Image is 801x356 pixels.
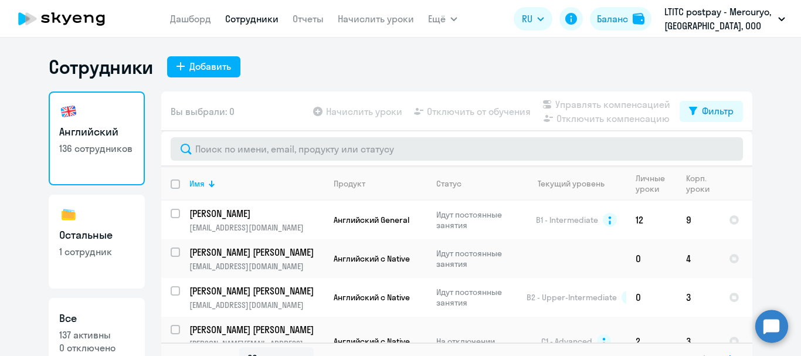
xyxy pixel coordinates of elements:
[189,323,324,336] a: [PERSON_NAME] [PERSON_NAME]
[59,341,134,354] p: 0 отключено
[626,201,677,239] td: 12
[633,13,644,25] img: balance
[189,207,324,220] a: [PERSON_NAME]
[167,56,240,77] button: Добавить
[436,248,517,269] p: Идут постоянные занятия
[436,178,461,189] div: Статус
[334,292,410,303] span: Английский с Native
[334,215,409,225] span: Английский General
[428,12,446,26] span: Ещё
[626,278,677,317] td: 0
[597,12,628,26] div: Баланс
[189,246,322,259] p: [PERSON_NAME] [PERSON_NAME]
[334,253,410,264] span: Английский с Native
[538,178,605,189] div: Текущий уровень
[436,336,517,347] p: На отключении
[189,59,231,73] div: Добавить
[189,323,322,336] p: [PERSON_NAME] [PERSON_NAME]
[59,328,134,341] p: 137 активны
[59,142,134,155] p: 136 сотрудников
[436,287,517,308] p: Идут постоянные занятия
[436,209,517,230] p: Идут постоянные занятия
[428,7,457,30] button: Ещё
[680,101,743,122] button: Фильтр
[527,178,626,189] div: Текущий уровень
[170,13,211,25] a: Дашборд
[659,5,791,33] button: LTITC postpay - Mercuryo, [GEOGRAPHIC_DATA], ООО
[536,215,598,225] span: B1 - Intermediate
[636,173,676,194] div: Личные уроки
[677,201,719,239] td: 9
[189,284,322,297] p: [PERSON_NAME] [PERSON_NAME]
[59,245,134,258] p: 1 сотрудник
[49,195,145,289] a: Остальные1 сотрудник
[189,222,324,233] p: [EMAIL_ADDRESS][DOMAIN_NAME]
[59,228,134,243] h3: Остальные
[49,91,145,185] a: Английский136 сотрудников
[293,13,324,25] a: Отчеты
[225,13,279,25] a: Сотрудники
[334,336,410,347] span: Английский с Native
[59,102,78,121] img: english
[702,104,734,118] div: Фильтр
[514,7,552,30] button: RU
[189,284,324,297] a: [PERSON_NAME] [PERSON_NAME]
[59,311,134,326] h3: Все
[171,104,235,118] span: Вы выбрали: 0
[189,300,324,310] p: [EMAIL_ADDRESS][DOMAIN_NAME]
[171,137,743,161] input: Поиск по имени, email, продукту или статусу
[590,7,651,30] button: Балансbalance
[664,5,773,33] p: LTITC postpay - Mercuryo, [GEOGRAPHIC_DATA], ООО
[677,278,719,317] td: 3
[334,178,365,189] div: Продукт
[541,336,592,347] span: C1 - Advanced
[59,124,134,140] h3: Английский
[527,292,617,303] span: B2 - Upper-Intermediate
[522,12,532,26] span: RU
[59,205,78,224] img: others
[189,246,324,259] a: [PERSON_NAME] [PERSON_NAME]
[189,261,324,272] p: [EMAIL_ADDRESS][DOMAIN_NAME]
[189,178,324,189] div: Имя
[626,239,677,278] td: 0
[49,55,153,79] h1: Сотрудники
[686,173,719,194] div: Корп. уроки
[189,207,322,220] p: [PERSON_NAME]
[677,239,719,278] td: 4
[189,178,205,189] div: Имя
[338,13,414,25] a: Начислить уроки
